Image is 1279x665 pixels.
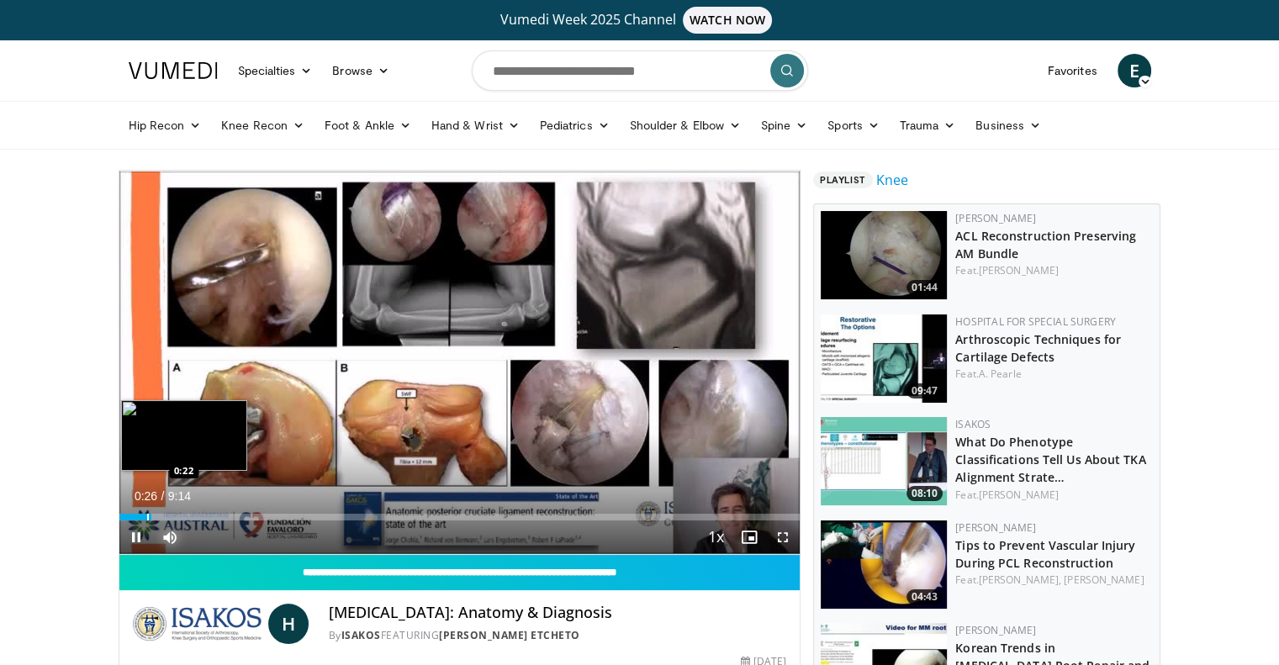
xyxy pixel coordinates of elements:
button: Enable picture-in-picture mode [732,520,766,554]
span: / [161,489,165,503]
span: WATCH NOW [683,7,772,34]
div: Feat. [955,263,1153,278]
a: Trauma [890,108,966,142]
a: Knee [876,170,908,190]
span: 0:26 [135,489,157,503]
a: 09:47 [821,314,947,403]
a: 01:44 [821,211,947,299]
a: What Do Phenotype Classifications Tell Us About TKA Alignment Strate… [955,434,1145,485]
video-js: Video Player [119,171,801,555]
button: Playback Rate [699,520,732,554]
a: 04:43 [821,520,947,609]
a: H [268,604,309,644]
a: [PERSON_NAME] [979,263,1059,277]
a: Hip Recon [119,108,212,142]
a: [PERSON_NAME] [955,623,1036,637]
a: [PERSON_NAME] Etcheto [439,628,580,642]
div: Progress Bar [119,514,801,520]
img: 03ba07b3-c3bf-45ca-b578-43863bbc294b.150x105_q85_crop-smart_upscale.jpg [821,520,947,609]
img: 7b60eb76-c310-45f1-898b-3f41f4878cd0.150x105_q85_crop-smart_upscale.jpg [821,211,947,299]
a: Specialties [228,54,323,87]
div: Feat. [955,573,1153,588]
a: Spine [751,108,817,142]
a: Arthroscopic Techniques for Cartilage Defects [955,331,1121,365]
span: 09:47 [906,383,943,398]
button: Pause [119,520,153,554]
img: VuMedi Logo [129,62,218,79]
div: Feat. [955,488,1153,503]
input: Search topics, interventions [472,50,808,91]
span: 9:14 [168,489,191,503]
div: Feat. [955,367,1153,382]
a: 08:10 [821,417,947,505]
a: [PERSON_NAME] [955,211,1036,225]
a: Shoulder & Elbow [620,108,751,142]
button: Mute [153,520,187,554]
a: ISAKOS [341,628,381,642]
a: [PERSON_NAME] [955,520,1036,535]
a: Favorites [1038,54,1107,87]
span: 08:10 [906,486,943,501]
a: Pediatrics [530,108,620,142]
a: E [1118,54,1151,87]
a: [PERSON_NAME], [979,573,1061,587]
a: Vumedi Week 2025 ChannelWATCH NOW [131,7,1149,34]
a: ISAKOS [955,417,991,431]
a: Browse [322,54,399,87]
a: [PERSON_NAME] [979,488,1059,502]
h4: [MEDICAL_DATA]: Anatomy & Diagnosis [329,604,786,622]
a: Knee Recon [211,108,314,142]
img: ISAKOS [133,604,262,644]
a: Foot & Ankle [314,108,421,142]
a: Tips to Prevent Vascular Injury During PCL Reconstruction [955,537,1135,571]
img: 5b6cf72d-b1b3-4a5e-b48f-095f98c65f63.150x105_q85_crop-smart_upscale.jpg [821,417,947,505]
button: Fullscreen [766,520,800,554]
img: image.jpeg [121,400,247,471]
span: Playlist [813,172,872,188]
a: Sports [817,108,890,142]
span: 04:43 [906,589,943,604]
a: ACL Reconstruction Preserving AM Bundle [955,228,1136,261]
a: Hospital for Special Surgery [955,314,1116,329]
a: [PERSON_NAME] [1064,573,1144,587]
a: Hand & Wrist [421,108,530,142]
img: e219f541-b456-4cbc-ade1-aa0b59c67291.150x105_q85_crop-smart_upscale.jpg [821,314,947,403]
div: By FEATURING [329,628,786,643]
a: Business [965,108,1051,142]
span: 01:44 [906,280,943,295]
a: A. Pearle [979,367,1022,381]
